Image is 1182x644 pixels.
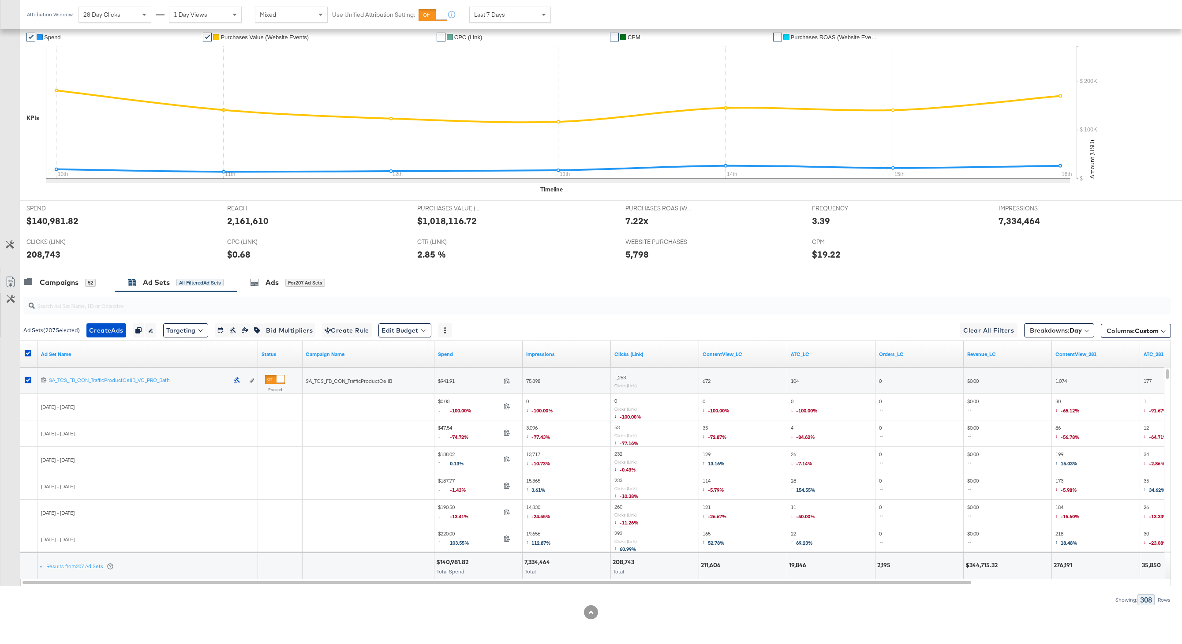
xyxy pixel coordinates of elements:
[1070,326,1082,334] b: Day
[1144,530,1168,548] span: 30
[1055,539,1061,545] span: ↑
[1149,407,1168,414] span: -91.67%
[614,545,620,551] span: ↑
[450,407,478,414] span: -100.00%
[540,185,563,194] div: Timeline
[620,413,641,420] span: -100.00%
[438,406,450,413] span: ↓
[708,539,725,546] span: 52.78%
[796,460,812,467] span: -7.14%
[614,433,637,438] sub: Clicks (Link)
[524,558,553,566] div: 7,334,464
[89,325,123,336] span: Create Ads
[791,504,815,522] span: 11
[1055,378,1067,384] span: 1,074
[613,558,637,566] div: 208,743
[967,459,975,466] span: ↔
[614,406,637,412] sub: Clicks (Link)
[963,325,1014,336] span: Clear All Filters
[227,238,293,246] span: CPC (LINK)
[23,326,80,334] div: Ad Sets ( 207 Selected)
[1144,459,1149,466] span: ↓
[879,512,886,519] span: ↔
[526,451,550,469] span: 13,717
[436,558,471,566] div: $140,981.82
[610,33,619,41] a: ✔
[613,568,624,575] span: Total
[26,114,39,122] div: KPIs
[266,325,313,336] span: Bid Multipliers
[526,477,546,495] span: 15,365
[1055,398,1080,416] span: 30
[789,561,809,569] div: 19,846
[1061,539,1077,546] span: 18.48%
[203,33,212,41] a: ✔
[143,277,170,288] div: Ad Sets
[437,33,445,41] a: ✔
[1024,323,1094,337] button: Breakdowns:Day
[454,34,483,41] span: CPC (Link)
[26,248,60,261] div: 208,743
[614,465,620,472] span: ↓
[812,238,878,246] span: CPM
[967,433,975,439] span: ↔
[879,486,886,492] span: ↔
[531,487,546,493] span: 3.61%
[791,351,872,358] a: ATC_LC
[708,407,729,414] span: -100.00%
[703,530,725,548] span: 165
[796,539,813,546] span: 69.23%
[1055,351,1137,358] a: ContentView_281
[1144,406,1149,413] span: ↓
[437,568,464,575] span: Total Spend
[628,34,640,41] span: CPM
[614,397,617,404] span: 0
[450,460,471,467] span: 0.13%
[531,513,550,520] span: -24.55%
[1144,424,1168,442] span: 12
[417,204,483,213] span: PURCHASES VALUE (WEBSITE EVENTS)
[438,351,519,358] a: The total amount spent to date.
[703,539,708,545] span: ↑
[526,504,550,522] span: 14,830
[227,248,251,261] div: $0.68
[306,378,392,384] span: SA_TCS_FB_CON_TrafficProductCellB
[791,406,796,413] span: ↓
[703,378,711,384] span: 672
[44,34,61,41] span: Spend
[41,430,75,437] span: [DATE] - [DATE]
[614,374,626,381] span: 1,253
[1055,486,1061,492] span: ↓
[967,512,975,519] span: ↔
[614,530,622,536] span: 293
[967,424,979,442] span: $0.00
[26,204,93,213] span: SPEND
[1061,460,1077,467] span: 15.03%
[703,398,729,416] span: 0
[1055,459,1061,466] span: ↑
[325,325,369,336] span: Create Rule
[1142,561,1163,569] div: 35,850
[614,539,637,544] sub: Clicks (Link)
[322,323,372,337] button: Create Rule
[332,11,415,19] label: Use Unified Attribution Setting:
[438,477,500,495] span: $187.77
[1137,594,1155,605] div: 308
[1055,433,1061,439] span: ↓
[791,486,796,492] span: ↑
[614,351,696,358] a: The number of clicks on links appearing on your ad or Page that direct people to your sites off F...
[614,492,620,498] span: ↓
[1144,451,1165,469] span: 34
[796,407,818,414] span: -100.00%
[879,378,882,384] span: 0
[41,457,75,463] span: [DATE] - [DATE]
[1101,324,1171,338] button: Columns:Custom
[625,238,692,246] span: WEBSITE PURCHASES
[614,424,620,431] span: 53
[791,378,799,384] span: 104
[614,518,620,525] span: ↓
[703,451,725,469] span: 129
[1144,486,1149,492] span: ↑
[526,512,531,519] span: ↓
[531,434,550,440] span: -77.43%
